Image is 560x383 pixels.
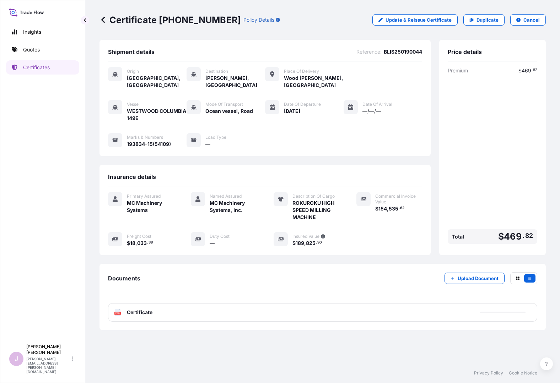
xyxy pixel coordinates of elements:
span: 033 [137,241,147,246]
span: — [210,240,215,247]
span: Duty Cost [210,234,230,239]
span: Insurance details [108,173,156,180]
span: Premium [448,67,468,74]
span: Primary Assured [127,193,161,199]
span: Origin [127,69,139,74]
span: Date of Arrival [362,102,392,107]
span: . [399,207,400,209]
p: Certificate [PHONE_NUMBER] [99,14,241,26]
span: Shipment details [108,48,155,55]
span: Description Of Cargo [292,193,335,199]
span: Vessel [127,102,140,107]
span: [DATE] [284,108,300,115]
span: . [532,69,533,71]
p: [PERSON_NAME] [PERSON_NAME] [26,344,70,355]
span: MC Machinery Systems, Inc. [210,199,257,214]
a: Cookie Notice [509,370,537,376]
span: $ [498,232,504,241]
span: [PERSON_NAME], [GEOGRAPHIC_DATA] [205,75,265,89]
span: , [304,241,306,246]
span: MC Machinery Systems [127,199,174,214]
span: WESTWOOD COLUMBIA 149E [127,108,187,122]
p: Policy Details [243,16,274,23]
span: Date of Departure [284,102,321,107]
span: , [387,206,389,211]
a: Update & Reissue Certificate [372,14,458,26]
a: Privacy Policy [474,370,503,376]
span: Named Assured [210,193,242,199]
p: [PERSON_NAME][EMAIL_ADDRESS][PERSON_NAME][DOMAIN_NAME] [26,357,70,374]
a: Insights [6,25,79,39]
span: 82 [525,234,533,238]
span: . [522,234,524,238]
span: $ [292,241,296,246]
span: . [147,241,148,244]
span: 193834-15(54109) [127,141,171,148]
p: Insights [23,28,41,35]
p: Upload Document [458,275,499,282]
text: PDF [115,312,120,314]
span: Wood [PERSON_NAME], [GEOGRAPHIC_DATA] [284,75,344,89]
span: 469 [522,68,531,73]
span: —/—/— [362,108,381,115]
span: Destination [205,69,228,74]
p: Quotes [23,46,40,53]
button: Cancel [510,14,546,26]
span: BLIS250190044 [384,48,422,55]
span: Ocean vessel, Road [205,108,253,115]
p: Duplicate [476,16,499,23]
span: 18 [130,241,135,246]
span: Documents [108,275,140,282]
span: 38 [149,241,153,244]
p: Cancel [523,16,540,23]
span: , [135,241,137,246]
a: Certificates [6,60,79,75]
span: Total [452,233,464,240]
a: Quotes [6,43,79,57]
button: Upload Document [445,273,505,284]
span: 189 [296,241,304,246]
span: 154 [378,206,387,211]
span: Commercial Invoice Value [375,193,422,205]
span: 62 [400,207,404,209]
span: Load Type [205,135,226,140]
span: 90 [317,241,322,244]
span: Place of Delivery [284,69,319,74]
span: 825 [306,241,316,246]
span: 535 [389,206,398,211]
span: Certificate [127,309,152,316]
span: $ [127,241,130,246]
span: Price details [448,48,482,55]
span: Insured Value [292,234,319,239]
span: 469 [504,232,522,241]
span: J [15,355,18,362]
a: Duplicate [463,14,505,26]
span: Mode of Transport [205,102,243,107]
p: Update & Reissue Certificate [386,16,452,23]
span: Freight Cost [127,234,151,239]
span: — [205,141,210,148]
span: $ [375,206,378,211]
p: Certificates [23,64,50,71]
span: [GEOGRAPHIC_DATA], [GEOGRAPHIC_DATA] [127,75,187,89]
span: . [316,241,317,244]
span: $ [518,68,522,73]
span: 82 [533,69,537,71]
span: Marks & Numbers [127,135,163,140]
span: ROKUROKU HIGH SPEED MILLING MACHINE [292,199,339,221]
span: Reference : [356,48,382,55]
